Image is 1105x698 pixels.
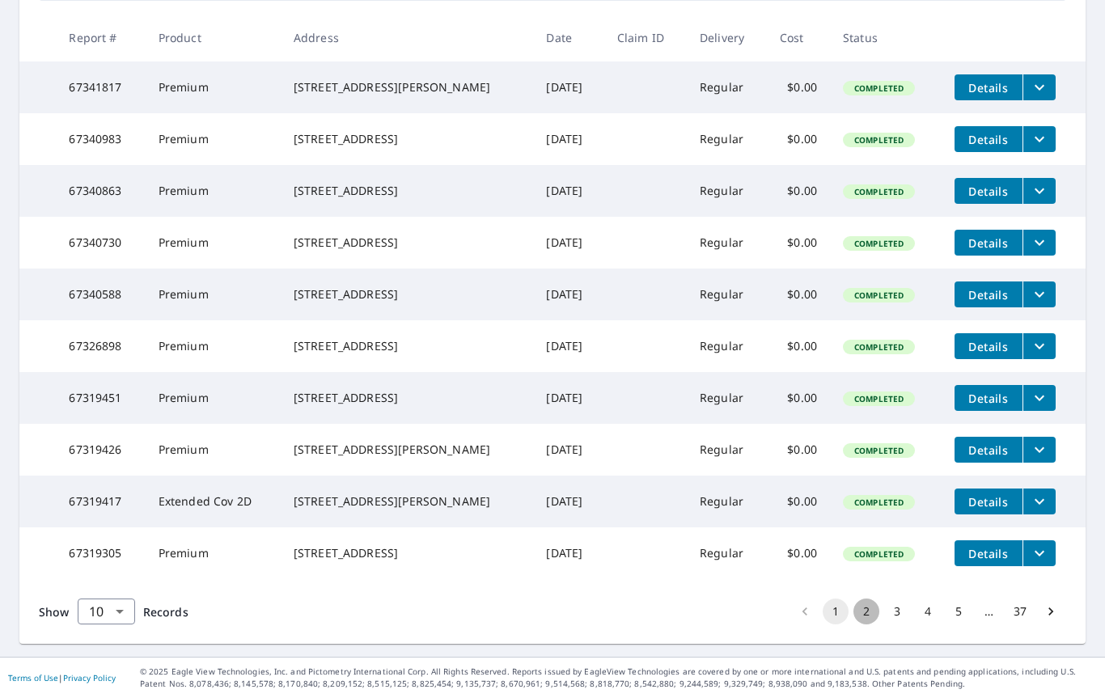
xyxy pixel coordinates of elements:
td: $0.00 [767,113,830,165]
span: Details [964,442,1013,458]
button: detailsBtn-67319426 [955,437,1022,463]
th: Cost [767,14,830,61]
button: detailsBtn-67319417 [955,489,1022,514]
button: filesDropdownBtn-67326898 [1022,333,1056,359]
td: 67340588 [56,269,145,320]
button: filesDropdownBtn-67340983 [1022,126,1056,152]
td: [DATE] [533,217,603,269]
span: Details [964,391,1013,406]
td: [DATE] [533,269,603,320]
button: Go to page 4 [915,599,941,624]
span: Completed [845,497,913,508]
span: Completed [845,341,913,353]
span: Completed [845,238,913,249]
span: Completed [845,134,913,146]
td: [DATE] [533,61,603,113]
span: Completed [845,445,913,456]
td: Regular [687,269,767,320]
span: Completed [845,186,913,197]
span: Completed [845,548,913,560]
nav: pagination navigation [790,599,1066,624]
div: [STREET_ADDRESS] [294,545,521,561]
th: Date [533,14,603,61]
td: Regular [687,217,767,269]
td: $0.00 [767,372,830,424]
button: detailsBtn-67340588 [955,281,1022,307]
button: filesDropdownBtn-67319305 [1022,540,1056,566]
span: Details [964,235,1013,251]
td: 67319426 [56,424,145,476]
span: Completed [845,290,913,301]
td: Premium [146,527,281,579]
td: $0.00 [767,217,830,269]
td: Premium [146,113,281,165]
div: [STREET_ADDRESS] [294,235,521,251]
th: Report # [56,14,145,61]
td: [DATE] [533,424,603,476]
td: Premium [146,320,281,372]
td: [DATE] [533,476,603,527]
div: … [976,603,1002,620]
td: 67319305 [56,527,145,579]
button: filesDropdownBtn-67319426 [1022,437,1056,463]
td: 67319417 [56,476,145,527]
div: [STREET_ADDRESS] [294,183,521,199]
td: [DATE] [533,165,603,217]
td: Regular [687,424,767,476]
span: Details [964,339,1013,354]
span: Details [964,546,1013,561]
th: Address [281,14,534,61]
span: Details [964,184,1013,199]
span: Details [964,132,1013,147]
div: 10 [78,589,135,634]
div: [STREET_ADDRESS] [294,390,521,406]
span: Show [39,604,70,620]
td: [DATE] [533,113,603,165]
button: detailsBtn-67341817 [955,74,1022,100]
span: Completed [845,393,913,404]
td: $0.00 [767,424,830,476]
button: detailsBtn-67340983 [955,126,1022,152]
th: Product [146,14,281,61]
button: filesDropdownBtn-67340730 [1022,230,1056,256]
td: $0.00 [767,476,830,527]
button: Go to page 5 [946,599,972,624]
div: [STREET_ADDRESS][PERSON_NAME] [294,493,521,510]
button: page 1 [823,599,849,624]
span: Details [964,80,1013,95]
td: $0.00 [767,320,830,372]
td: 67340983 [56,113,145,165]
span: Records [143,604,188,620]
span: Completed [845,82,913,94]
th: Claim ID [604,14,687,61]
td: [DATE] [533,320,603,372]
button: detailsBtn-67319305 [955,540,1022,566]
div: [STREET_ADDRESS][PERSON_NAME] [294,442,521,458]
td: [DATE] [533,527,603,579]
td: 67341817 [56,61,145,113]
div: Show 10 records [78,599,135,624]
button: detailsBtn-67319451 [955,385,1022,411]
td: Regular [687,113,767,165]
td: Premium [146,424,281,476]
td: 67340730 [56,217,145,269]
td: Premium [146,217,281,269]
td: [DATE] [533,372,603,424]
td: $0.00 [767,165,830,217]
td: 67326898 [56,320,145,372]
td: $0.00 [767,61,830,113]
div: [STREET_ADDRESS][PERSON_NAME] [294,79,521,95]
button: filesDropdownBtn-67340863 [1022,178,1056,204]
a: Privacy Policy [63,672,116,683]
td: Regular [687,320,767,372]
td: Regular [687,165,767,217]
td: Premium [146,372,281,424]
button: filesDropdownBtn-67340588 [1022,281,1056,307]
td: Extended Cov 2D [146,476,281,527]
td: $0.00 [767,527,830,579]
button: detailsBtn-67340863 [955,178,1022,204]
td: Premium [146,165,281,217]
button: filesDropdownBtn-67341817 [1022,74,1056,100]
td: Regular [687,61,767,113]
td: $0.00 [767,269,830,320]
